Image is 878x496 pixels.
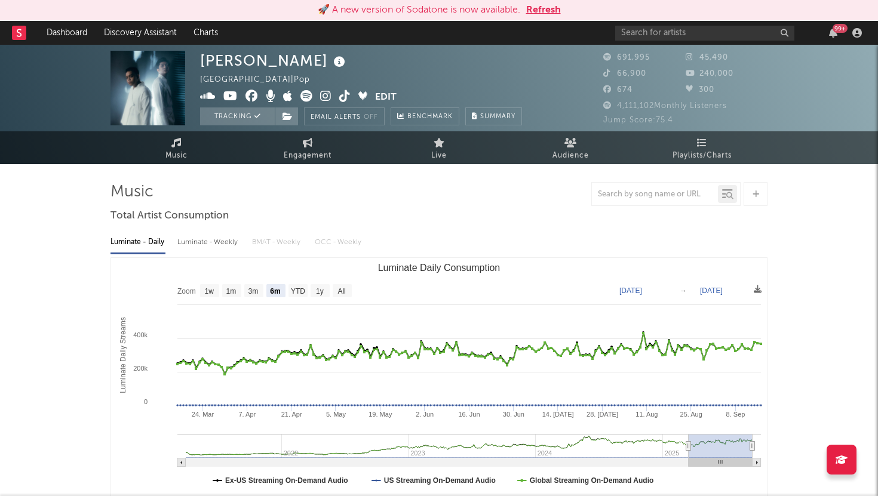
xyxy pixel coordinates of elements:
div: 🚀 A new version of Sodatone is now available. [318,3,520,17]
text: 1m [226,287,237,295]
text: 8. Sep [726,411,745,418]
text: 16. Jun [458,411,480,418]
text: 19. May [369,411,392,418]
button: Edit [375,90,397,105]
text: 30. Jun [503,411,524,418]
a: Audience [505,131,636,164]
text: [DATE] [619,286,642,295]
text: YTD [291,287,305,295]
text: Ex-US Streaming On-Demand Audio [225,476,348,485]
text: 6m [270,287,280,295]
text: 5. May [326,411,346,418]
span: Audience [552,149,589,163]
text: 7. Apr [238,411,256,418]
button: Email AlertsOff [304,107,385,125]
div: Luminate - Daily [110,232,165,252]
a: Live [373,131,505,164]
button: 99+ [829,28,837,38]
span: Music [165,149,188,163]
a: Discovery Assistant [96,21,185,45]
span: Summary [480,113,515,120]
text: 400k [133,331,148,338]
text: 200k [133,365,148,372]
text: 11. Aug [636,411,658,418]
a: Charts [185,21,226,45]
a: Engagement [242,131,373,164]
text: 0 [144,398,148,405]
text: Luminate Daily Consumption [378,263,501,273]
div: 99 + [833,24,848,33]
span: 674 [603,86,633,94]
span: Jump Score: 75.4 [603,116,673,124]
text: 1y [316,287,324,295]
a: Dashboard [38,21,96,45]
a: Music [110,131,242,164]
span: 66,900 [603,70,646,78]
div: [GEOGRAPHIC_DATA] | Pop [200,73,324,87]
text: 2. Jun [416,411,434,418]
text: → [680,286,687,295]
text: [DATE] [700,286,723,295]
text: 14. [DATE] [542,411,574,418]
text: 3m [248,287,259,295]
div: Luminate - Weekly [177,232,240,252]
button: Summary [465,107,522,125]
span: Live [431,149,447,163]
text: 21. Apr [281,411,302,418]
text: 28. [DATE] [587,411,618,418]
span: 691,995 [603,54,650,61]
text: 1w [205,287,214,295]
span: Engagement [284,149,331,163]
em: Off [364,114,378,121]
span: 45,490 [686,54,728,61]
text: Zoom [177,287,196,295]
span: 4,111,102 Monthly Listeners [603,102,727,110]
text: US Streaming On-Demand Audio [384,476,496,485]
span: Total Artist Consumption [110,209,229,223]
span: Playlists/Charts [673,149,732,163]
div: [PERSON_NAME] [200,51,348,70]
input: Search by song name or URL [592,190,718,199]
text: Global Streaming On-Demand Audio [530,476,654,485]
span: 300 [686,86,714,94]
button: Refresh [526,3,561,17]
a: Benchmark [391,107,459,125]
span: Benchmark [407,110,453,124]
a: Playlists/Charts [636,131,768,164]
text: Luminate Daily Streams [119,317,127,393]
text: 25. Aug [680,411,702,418]
text: 24. Mar [192,411,214,418]
span: 240,000 [686,70,733,78]
text: All [337,287,345,295]
button: Tracking [200,107,275,125]
input: Search for artists [615,26,794,41]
